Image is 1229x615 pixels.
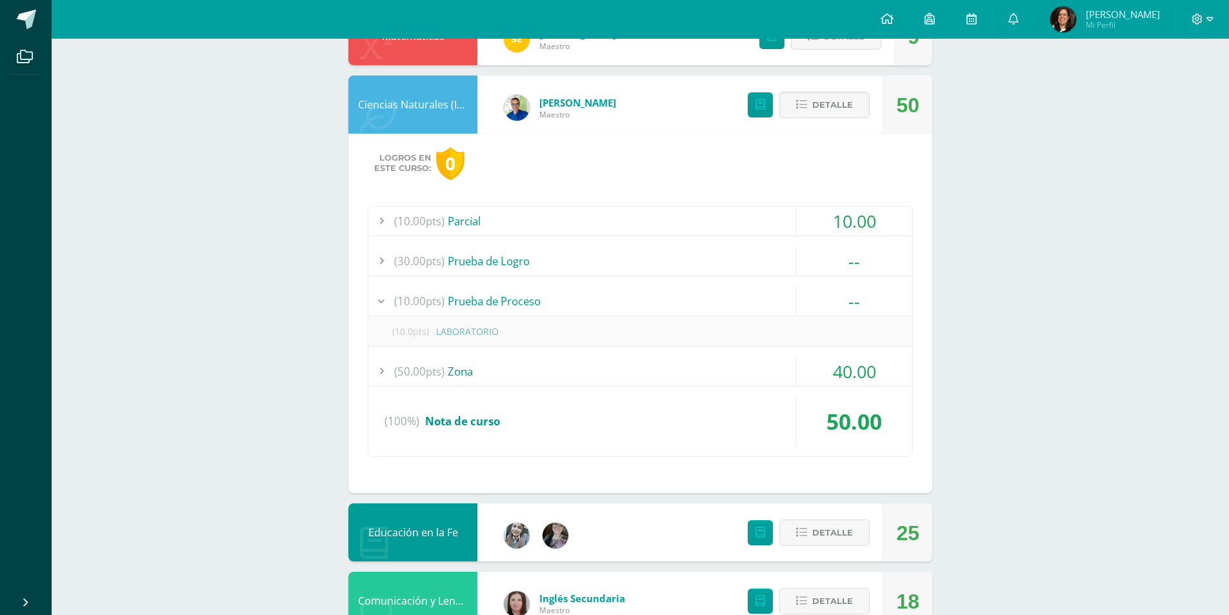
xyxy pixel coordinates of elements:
[394,207,445,236] span: (10.00pts)
[539,592,625,605] span: Inglés Secundaria
[896,76,919,134] div: 50
[812,93,853,117] span: Detalle
[833,359,876,383] span: 40.00
[394,357,445,386] span: (50.00pts)
[368,207,912,236] div: Parcial
[368,247,912,276] div: Prueba de Logro
[368,317,912,346] div: LABORATORIO
[539,41,616,52] span: Maestro
[539,109,616,120] span: Maestro
[896,504,919,562] div: 25
[425,414,500,428] span: Nota de curso
[385,317,436,346] span: (10.0pts)
[504,95,530,121] img: 692ded2a22070436d299c26f70cfa591.png
[848,249,860,273] span: --
[368,357,912,386] div: Zona
[436,147,465,180] div: 0
[374,153,431,174] span: Logros en este curso:
[348,76,477,134] div: Ciencias Naturales (Introducción a la Biología)
[504,26,530,52] img: 03c2987289e60ca238394da5f82a525a.png
[504,523,530,549] img: cba4c69ace659ae4cf02a5761d9a2473.png
[812,521,853,545] span: Detalle
[348,503,477,561] div: Educación en la Fe
[385,397,419,446] span: (100%)
[1086,19,1160,30] span: Mi Perfil
[1086,8,1160,21] span: [PERSON_NAME]
[826,407,882,436] span: 50.00
[779,588,870,614] button: Detalle
[779,92,870,118] button: Detalle
[1050,6,1076,32] img: cd284c3a7e85c2d5ee4cb37640ef2605.png
[779,519,870,546] button: Detalle
[394,287,445,316] span: (10.00pts)
[848,289,860,313] span: --
[368,287,912,316] div: Prueba de Proceso
[539,96,616,109] span: [PERSON_NAME]
[812,589,853,613] span: Detalle
[543,523,568,549] img: 8322e32a4062cfa8b237c59eedf4f548.png
[833,209,876,233] span: 10.00
[394,247,445,276] span: (30.00pts)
